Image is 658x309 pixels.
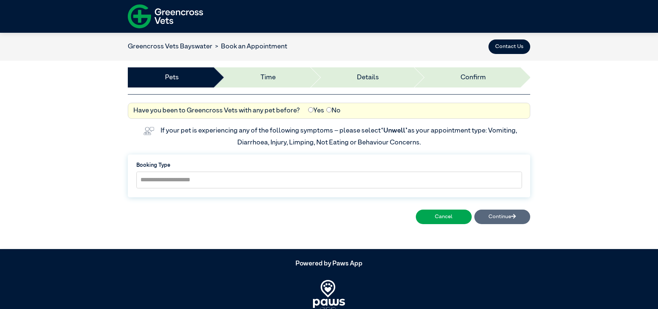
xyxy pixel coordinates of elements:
[128,2,203,31] img: f-logo
[136,162,522,170] label: Booking Type
[133,106,300,116] label: Have you been to Greencross Vets with any pet before?
[326,107,332,112] input: No
[128,42,287,52] nav: breadcrumb
[308,107,313,112] input: Yes
[212,42,287,52] li: Book an Appointment
[128,43,212,50] a: Greencross Vets Bayswater
[161,127,518,146] label: If your pet is experiencing any of the following symptoms – please select as your appointment typ...
[141,124,157,138] img: vet
[308,106,324,116] label: Yes
[326,106,341,116] label: No
[128,260,530,268] h5: Powered by Paws App
[381,127,408,134] span: “Unwell”
[165,73,179,83] a: Pets
[416,210,472,224] button: Cancel
[488,39,530,54] button: Contact Us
